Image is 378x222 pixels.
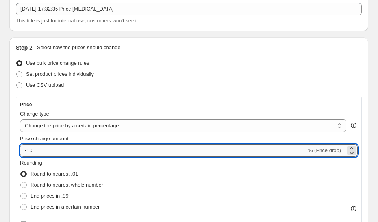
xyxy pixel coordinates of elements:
[308,147,341,153] span: % (Price drop)
[16,3,362,15] input: 30% off holiday sale
[26,82,64,88] span: Use CSV upload
[16,18,138,24] span: This title is just for internal use, customers won't see it
[20,136,69,141] span: Price change amount
[26,71,94,77] span: Set product prices individually
[350,121,358,129] div: help
[26,60,89,66] span: Use bulk price change rules
[30,204,100,210] span: End prices in a certain number
[16,44,34,51] h2: Step 2.
[30,171,78,177] span: Round to nearest .01
[20,111,49,117] span: Change type
[30,182,103,188] span: Round to nearest whole number
[30,193,69,199] span: End prices in .99
[20,144,307,157] input: -15
[20,101,31,108] h3: Price
[37,44,120,51] p: Select how the prices should change
[20,160,42,166] span: Rounding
